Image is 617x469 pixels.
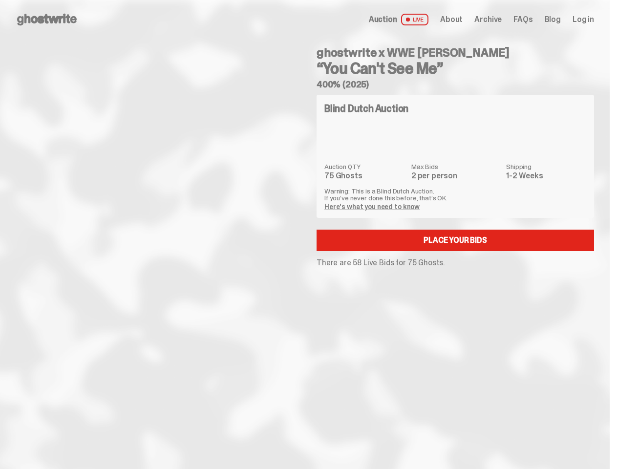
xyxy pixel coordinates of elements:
[401,14,429,25] span: LIVE
[317,47,594,59] h4: ghostwrite x WWE [PERSON_NAME]
[440,16,463,23] a: About
[324,188,586,201] p: Warning: This is a Blind Dutch Auction. If you’ve never done this before, that’s OK.
[506,163,586,170] dt: Shipping
[573,16,594,23] a: Log in
[513,16,532,23] a: FAQs
[324,104,408,113] h4: Blind Dutch Auction
[317,230,594,251] a: Place your Bids
[369,16,397,23] span: Auction
[324,163,405,170] dt: Auction QTY
[317,259,594,267] p: There are 58 Live Bids for 75 Ghosts.
[324,202,420,211] a: Here's what you need to know
[369,14,428,25] a: Auction LIVE
[411,163,500,170] dt: Max Bids
[545,16,561,23] a: Blog
[411,172,500,180] dd: 2 per person
[317,61,594,76] h3: “You Can't See Me”
[506,172,586,180] dd: 1-2 Weeks
[474,16,502,23] a: Archive
[324,172,405,180] dd: 75 Ghosts
[317,80,594,89] h5: 400% (2025)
